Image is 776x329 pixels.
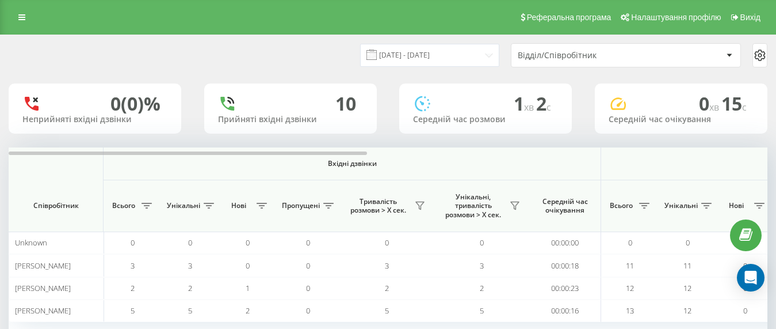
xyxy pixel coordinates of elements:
[22,115,167,124] div: Неприйняті вхідні дзвінки
[536,91,551,116] span: 2
[385,260,389,271] span: 3
[480,283,484,293] span: 2
[306,283,310,293] span: 0
[109,201,138,210] span: Всього
[246,305,250,316] span: 2
[664,201,698,210] span: Унікальні
[15,283,71,293] span: [PERSON_NAME]
[699,91,721,116] span: 0
[683,305,691,316] span: 12
[607,201,636,210] span: Всього
[514,91,536,116] span: 1
[529,232,601,254] td: 00:00:00
[306,260,310,271] span: 0
[722,201,751,210] span: Нові
[188,237,192,248] span: 0
[721,91,747,116] span: 15
[385,237,389,248] span: 0
[626,283,634,293] span: 12
[686,237,690,248] span: 0
[188,283,192,293] span: 2
[743,260,747,271] span: 0
[628,237,632,248] span: 0
[740,13,760,22] span: Вихід
[188,305,192,316] span: 5
[683,283,691,293] span: 12
[527,13,611,22] span: Реферальна програма
[524,101,536,114] span: хв
[306,237,310,248] span: 0
[18,201,93,210] span: Співробітник
[335,93,356,115] div: 10
[131,283,135,293] span: 2
[167,201,200,210] span: Унікальні
[131,260,135,271] span: 3
[133,159,571,168] span: Вхідні дзвінки
[737,264,764,292] div: Open Intercom Messenger
[709,101,721,114] span: хв
[15,237,47,248] span: Unknown
[131,237,135,248] span: 0
[518,51,655,60] div: Відділ/Співробітник
[609,115,754,124] div: Середній час очікування
[480,237,484,248] span: 0
[440,192,506,220] span: Унікальні, тривалість розмови > Х сек.
[413,115,558,124] div: Середній час розмови
[743,305,747,316] span: 0
[626,305,634,316] span: 13
[480,305,484,316] span: 5
[246,260,250,271] span: 0
[345,197,411,215] span: Тривалість розмови > Х сек.
[529,300,601,322] td: 00:00:16
[529,277,601,300] td: 00:00:23
[188,260,192,271] span: 3
[246,237,250,248] span: 0
[529,254,601,277] td: 00:00:18
[131,305,135,316] span: 5
[626,260,634,271] span: 11
[385,283,389,293] span: 2
[110,93,160,115] div: 0 (0)%
[306,305,310,316] span: 0
[683,260,691,271] span: 11
[385,305,389,316] span: 5
[282,201,320,210] span: Пропущені
[15,305,71,316] span: [PERSON_NAME]
[246,283,250,293] span: 1
[538,197,592,215] span: Середній час очікування
[224,201,253,210] span: Нові
[742,101,747,114] span: c
[480,260,484,271] span: 3
[546,101,551,114] span: c
[631,13,721,22] span: Налаштування профілю
[15,260,71,271] span: [PERSON_NAME]
[218,115,363,124] div: Прийняті вхідні дзвінки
